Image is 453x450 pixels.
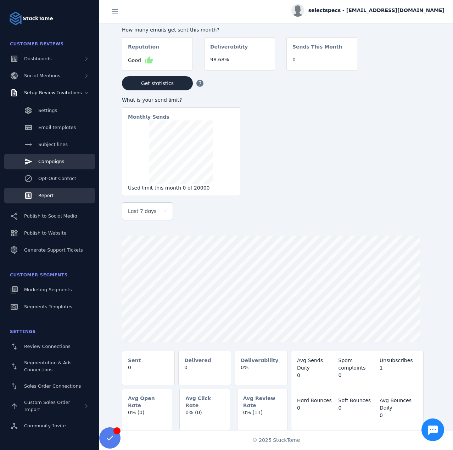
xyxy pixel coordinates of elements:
span: Get statistics [141,81,174,86]
img: profile.jpg [291,4,304,17]
a: Review Connections [4,339,95,354]
div: 0 [297,372,335,379]
img: Logo image [9,11,23,26]
span: Generate Support Tickets [24,247,83,253]
mat-card-content: 0% (11) [237,409,287,422]
mat-card-subtitle: Deliverability [210,43,248,56]
mat-card-content: 0% (0) [122,409,172,422]
mat-card-content: 0 [179,364,231,377]
a: Report [4,188,95,203]
a: Generate Support Tickets [4,242,95,258]
div: Spam complaints [339,357,376,372]
div: What is your send limit? [122,96,240,104]
a: Campaigns [4,154,95,169]
span: Customer Segments [10,272,68,277]
span: Publish to Website [24,230,66,236]
mat-icon: thumb_up [145,56,153,64]
span: Setup Review Invitations [24,90,82,95]
div: 1 [380,364,418,372]
span: Dashboards [24,56,52,61]
a: Marketing Segments [4,282,95,298]
span: Social Mentions [24,73,60,78]
a: Opt-Out Contact [4,171,95,186]
span: Campaigns [38,159,64,164]
a: Community Invite [4,418,95,434]
span: Sales Order Connections [24,383,81,389]
span: Subject lines [38,142,68,147]
span: Good [128,57,141,64]
div: 0 [339,404,376,412]
mat-card-content: 0 [287,56,357,69]
div: 0 [380,412,418,419]
mat-card-subtitle: Delivered [184,357,211,364]
strong: StackTome [23,15,53,22]
span: Marketing Segments [24,287,72,292]
mat-card-content: 0% [235,364,287,377]
mat-card-subtitle: Reputation [128,43,159,56]
mat-card-content: 0% (0) [180,409,229,422]
div: Unsubscribes [380,357,418,364]
span: © 2025 StackTome [252,437,300,444]
span: Settings [10,329,36,334]
div: How many emails get sent this month? [122,26,357,34]
mat-card-subtitle: Monthly Sends [128,113,169,120]
mat-card-subtitle: Sent [128,357,141,364]
a: Publish to Website [4,225,95,241]
mat-card-subtitle: Avg Click Rate [185,395,224,409]
div: 0 [297,404,335,412]
a: Segmentation & Ads Connections [4,356,95,377]
div: Used limit this month 0 of 20000 [128,184,234,192]
span: Custom Sales Order Import [24,400,70,412]
span: Segments Templates [24,304,72,309]
span: Segmentation & Ads Connections [24,360,72,372]
a: Email templates [4,120,95,135]
a: Segments Templates [4,299,95,315]
span: Last 7 days [128,207,157,215]
a: Subject lines [4,137,95,152]
div: Soft Bounces [339,397,376,404]
div: 98.68% [210,56,269,63]
a: Settings [4,103,95,118]
div: 0 [339,372,376,379]
a: Sales Order Connections [4,378,95,394]
mat-card-subtitle: Sends This Month [292,43,342,56]
button: Get statistics [122,76,193,90]
span: Email templates [38,125,76,130]
span: Report [38,193,54,198]
span: Publish to Social Media [24,213,77,219]
a: Publish to Social Media [4,208,95,224]
mat-card-subtitle: Deliverability [241,357,279,364]
span: Opt-Out Contact [38,176,76,181]
span: Customer Reviews [10,41,64,46]
span: Review Connections [24,344,71,349]
mat-card-subtitle: Avg Review Rate [243,395,281,409]
span: Community Invite [24,423,66,428]
span: selectspecs - [EMAIL_ADDRESS][DOMAIN_NAME] [308,7,444,14]
mat-card-content: 0 [122,364,174,377]
span: Settings [38,108,57,113]
mat-card-subtitle: Avg Open Rate [128,395,166,409]
div: Avg Sends Daily [297,357,335,372]
div: Hard Bounces [297,397,335,404]
div: Avg Bounces Daily [380,397,418,412]
button: selectspecs - [EMAIL_ADDRESS][DOMAIN_NAME] [291,4,444,17]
